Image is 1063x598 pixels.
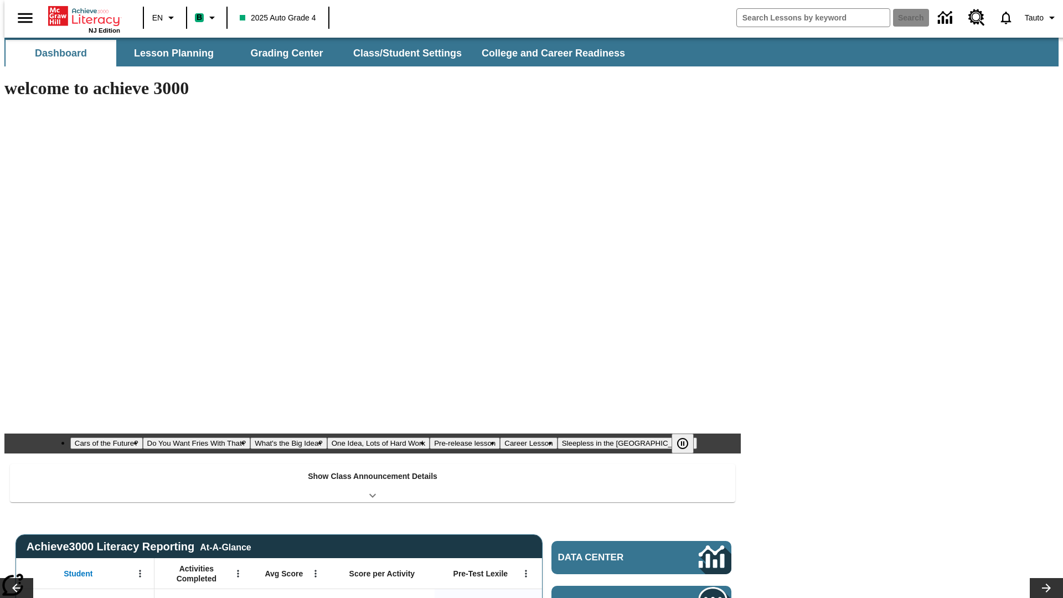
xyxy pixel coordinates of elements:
[197,11,202,24] span: B
[200,540,251,553] div: At-A-Glance
[344,40,471,66] button: Class/Student Settings
[992,3,1020,32] a: Notifications
[1020,8,1063,28] button: Profile/Settings
[558,437,698,449] button: Slide 7 Sleepless in the Animal Kingdom
[64,569,92,579] span: Student
[9,2,42,34] button: Open side menu
[4,38,1059,66] div: SubNavbar
[1030,578,1063,598] button: Lesson carousel, Next
[473,40,634,66] button: College and Career Readiness
[265,569,303,579] span: Avg Score
[551,541,731,574] a: Data Center
[118,40,229,66] button: Lesson Planning
[349,569,415,579] span: Score per Activity
[70,437,143,449] button: Slide 1 Cars of the Future?
[1025,12,1044,24] span: Tauto
[4,78,741,99] h1: welcome to achieve 3000
[231,40,342,66] button: Grading Center
[307,565,324,582] button: Open Menu
[250,437,327,449] button: Slide 3 What's the Big Idea?
[453,569,508,579] span: Pre-Test Lexile
[962,3,992,33] a: Resource Center, Will open in new tab
[931,3,962,33] a: Data Center
[152,12,163,24] span: EN
[48,5,120,27] a: Home
[558,552,662,563] span: Data Center
[672,434,705,453] div: Pause
[518,565,534,582] button: Open Menu
[327,437,430,449] button: Slide 4 One Idea, Lots of Hard Work
[6,40,116,66] button: Dashboard
[308,471,437,482] p: Show Class Announcement Details
[160,564,233,584] span: Activities Completed
[190,8,223,28] button: Boost Class color is mint green. Change class color
[132,565,148,582] button: Open Menu
[89,27,120,34] span: NJ Edition
[430,437,500,449] button: Slide 5 Pre-release lesson
[672,434,694,453] button: Pause
[10,464,735,502] div: Show Class Announcement Details
[240,12,316,24] span: 2025 Auto Grade 4
[143,437,251,449] button: Slide 2 Do You Want Fries With That?
[147,8,183,28] button: Language: EN, Select a language
[4,40,635,66] div: SubNavbar
[500,437,557,449] button: Slide 6 Career Lesson
[48,4,120,34] div: Home
[230,565,246,582] button: Open Menu
[737,9,890,27] input: search field
[27,540,251,553] span: Achieve3000 Literacy Reporting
